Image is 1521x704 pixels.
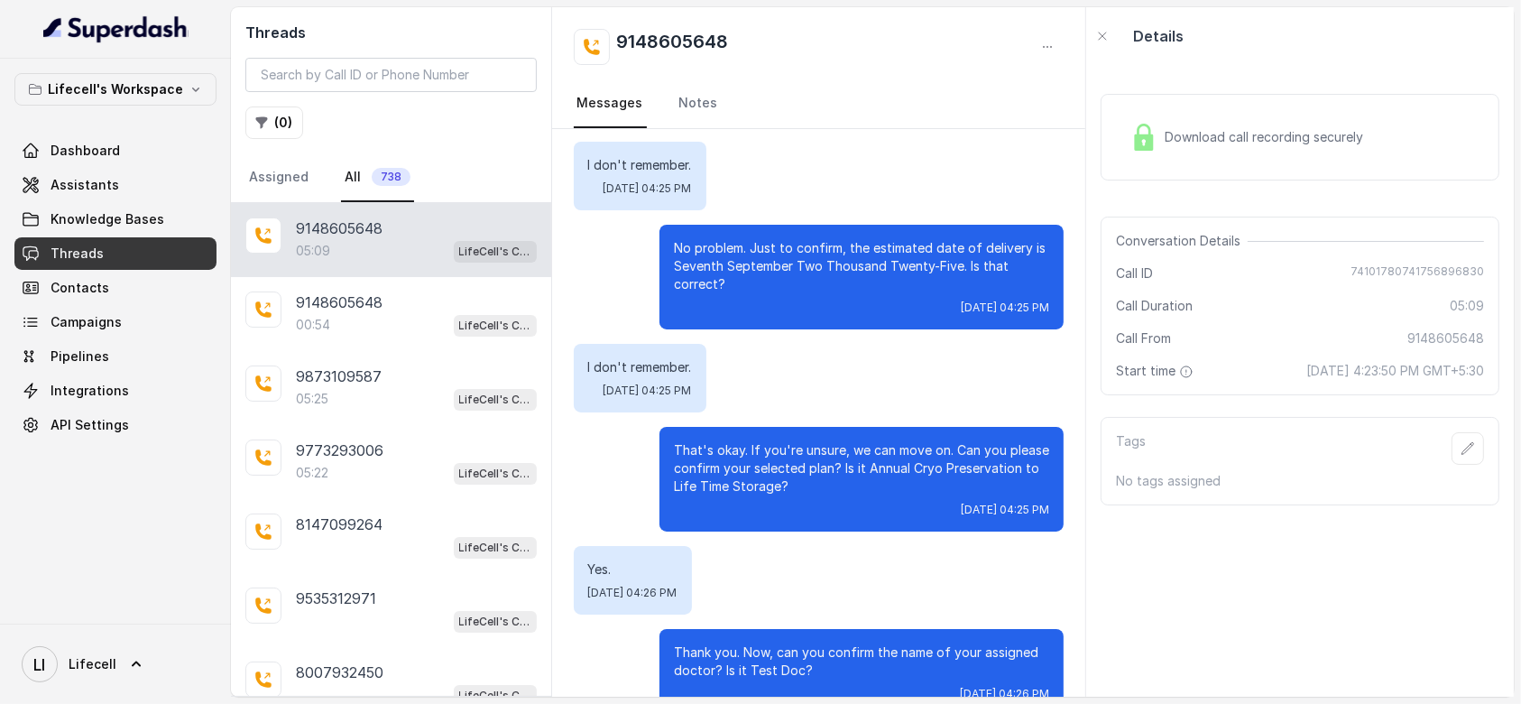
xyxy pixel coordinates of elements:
p: 05:25 [296,390,328,408]
p: LifeCell's Call Assistant [459,465,531,483]
p: 9773293006 [296,440,383,461]
p: No problem. Just to confirm, the estimated date of delivery is Seventh September Two Thousand Twe... [674,239,1049,293]
a: Dashboard [14,134,217,167]
span: 74101780741756896830 [1350,264,1484,283]
span: Call Duration [1116,297,1193,315]
span: 738 [372,168,410,186]
p: 9148605648 [296,218,383,239]
span: Dashboard [51,142,120,160]
span: Knowledge Bases [51,210,164,228]
p: LifeCell's Call Assistant [459,243,531,261]
img: Lock Icon [1130,124,1157,151]
a: Integrations [14,375,217,407]
p: No tags assigned [1116,472,1484,490]
p: LifeCell's Call Assistant [459,613,531,631]
a: Notes [676,79,722,128]
span: Contacts [51,279,109,297]
span: Threads [51,245,104,263]
a: API Settings [14,409,217,441]
span: Pipelines [51,347,109,366]
p: 05:22 [296,464,328,482]
span: [DATE] 04:26 PM [588,586,678,600]
p: 9535312971 [296,588,376,609]
a: Assistants [14,169,217,201]
p: LifeCell's Call Assistant [459,539,531,557]
span: [DATE] 04:25 PM [604,181,692,196]
span: Call From [1116,329,1171,347]
span: Download call recording securely [1165,128,1370,146]
p: 9873109587 [296,366,382,387]
h2: Threads [245,22,537,43]
p: LifeCell's Call Assistant [459,317,531,335]
p: 00:54 [296,316,330,334]
p: Lifecell's Workspace [48,79,183,100]
a: Pipelines [14,340,217,373]
span: 9148605648 [1407,329,1484,347]
a: Knowledge Bases [14,203,217,236]
button: (0) [245,107,303,139]
a: Campaigns [14,306,217,338]
a: All738 [341,153,414,202]
span: [DATE] 04:25 PM [961,503,1049,517]
span: [DATE] 04:25 PM [961,301,1049,315]
nav: Tabs [574,79,1065,128]
span: Lifecell [69,655,116,673]
a: Messages [574,79,647,128]
input: Search by Call ID or Phone Number [245,58,537,92]
span: Start time [1116,362,1197,380]
p: 05:09 [296,242,330,260]
text: LI [34,655,46,674]
p: 8147099264 [296,514,383,535]
p: Tags [1116,432,1146,465]
p: 9148605648 [296,292,383,313]
p: 8007932450 [296,662,383,683]
span: Assistants [51,176,119,194]
button: Lifecell's Workspace [14,73,217,106]
span: Conversation Details [1116,232,1248,250]
a: Threads [14,237,217,270]
span: [DATE] 4:23:50 PM GMT+5:30 [1306,362,1484,380]
h2: 9148605648 [617,29,729,65]
a: Contacts [14,272,217,304]
span: 05:09 [1450,297,1484,315]
span: Integrations [51,382,129,400]
p: I don't remember. [588,358,692,376]
span: [DATE] 04:25 PM [604,384,692,398]
p: LifeCell's Call Assistant [459,391,531,409]
a: Assigned [245,153,312,202]
span: Campaigns [51,313,122,331]
p: Yes. [588,560,678,579]
img: light.svg [43,14,189,43]
p: Thank you. Now, can you confirm the name of your assigned doctor? Is it Test Doc? [674,644,1049,680]
p: Details [1133,25,1184,47]
a: Lifecell [14,639,217,690]
p: I don't remember. [588,156,692,174]
span: Call ID [1116,264,1153,283]
span: API Settings [51,416,129,434]
span: [DATE] 04:26 PM [960,687,1049,701]
nav: Tabs [245,153,537,202]
p: That's okay. If you're unsure, we can move on. Can you please confirm your selected plan? Is it A... [674,441,1049,496]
